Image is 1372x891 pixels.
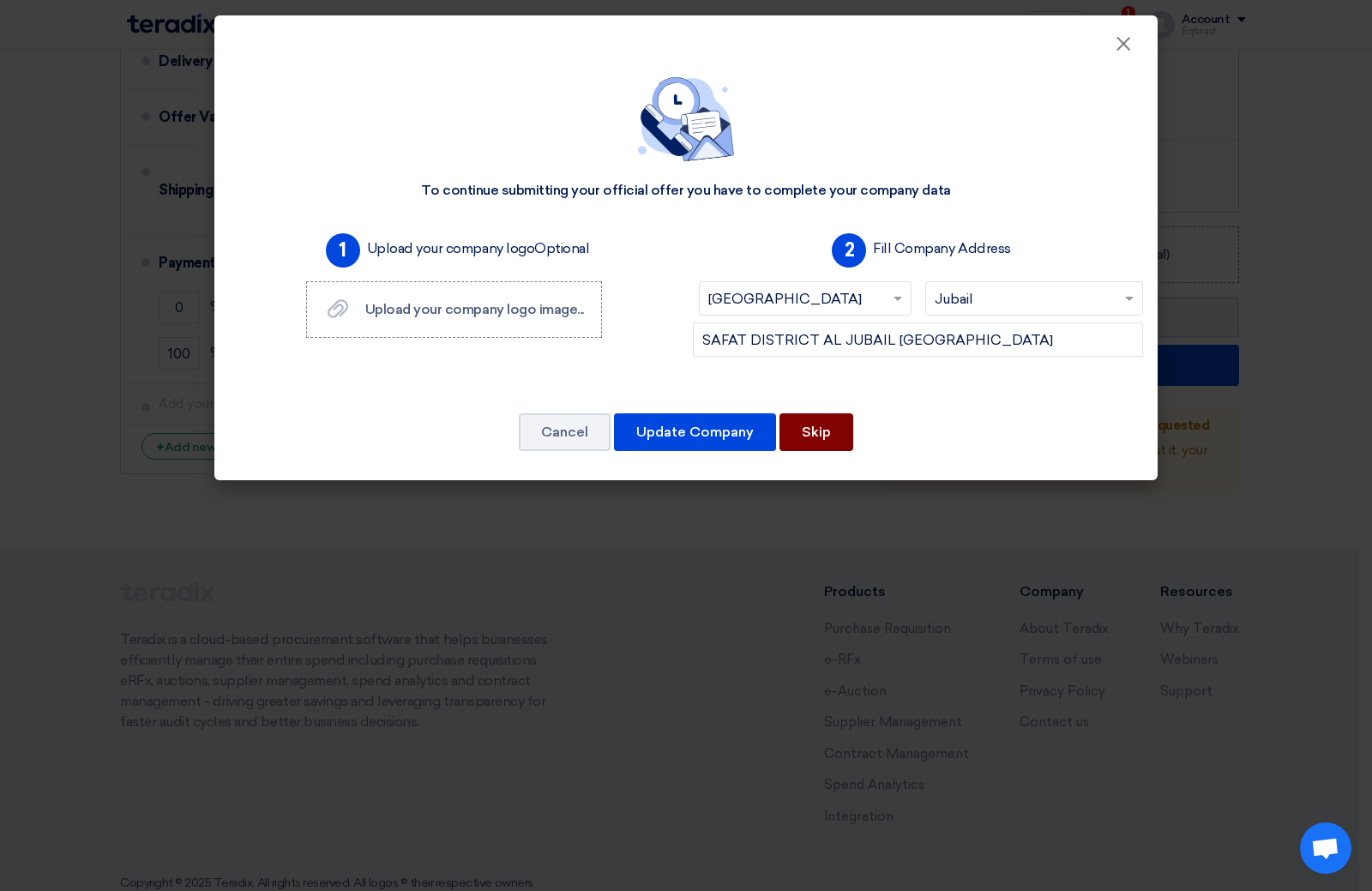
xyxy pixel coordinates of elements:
[534,240,589,256] font: Optional
[638,77,734,161] img: empty_state_contact.svg
[779,413,853,451] button: Skip
[693,322,1143,357] input: Add company main address
[519,413,611,451] button: Cancel
[845,238,855,262] font: 2
[873,240,1010,256] font: Fill Company Address
[367,240,534,256] font: Upload your company logo
[1115,31,1132,65] font: ×
[541,424,588,440] font: Cancel
[614,413,776,451] button: Update Company
[802,424,831,440] font: Skip
[1300,822,1351,874] a: Open chat
[421,182,950,198] font: To continue submitting your official offer you have to complete your company data
[365,301,584,317] font: Upload your company logo image...
[1101,27,1146,62] button: Close
[636,424,754,440] font: Update Company
[339,238,346,262] font: 1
